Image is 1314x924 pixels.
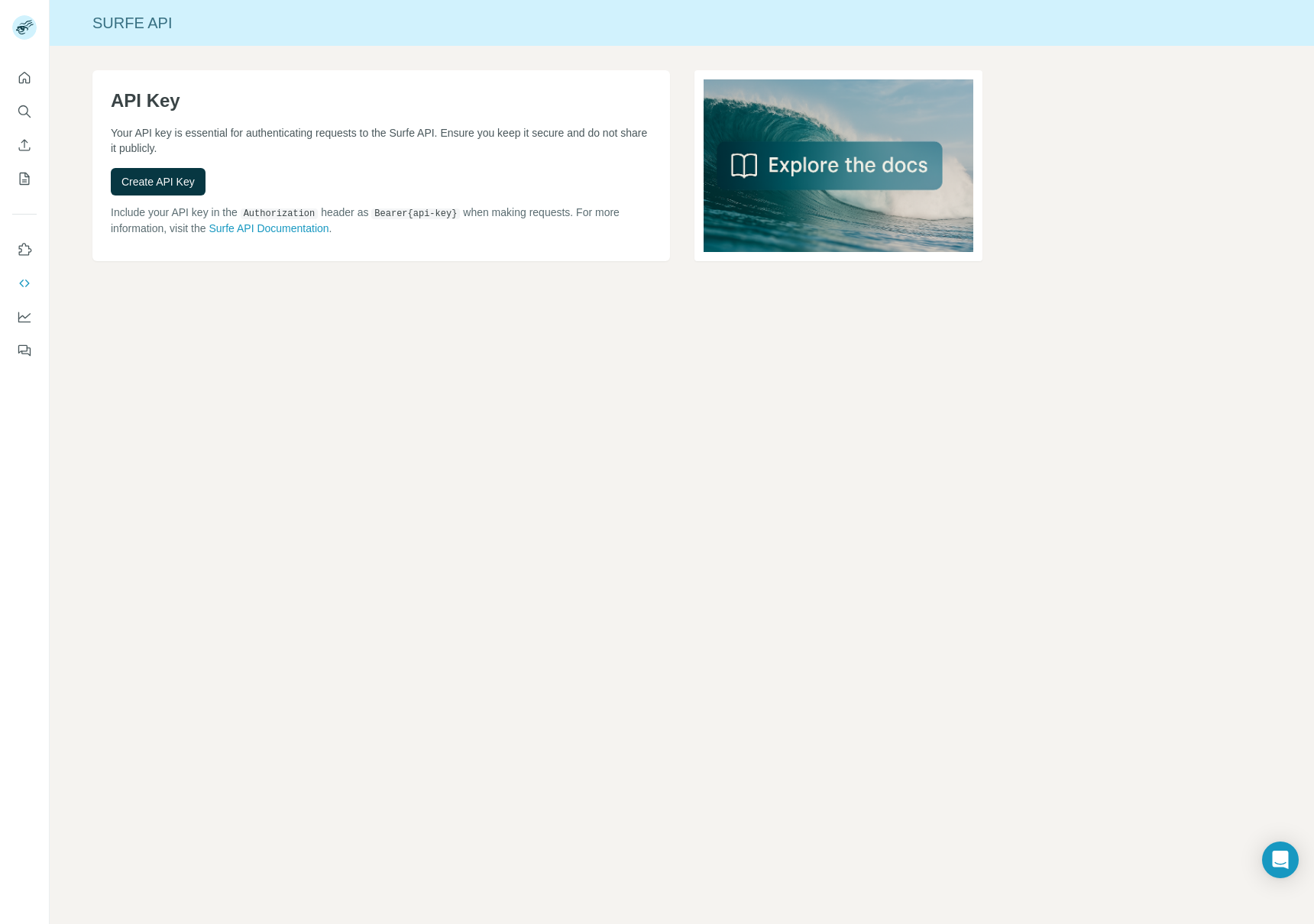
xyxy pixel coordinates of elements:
div: Surfe API [50,12,1314,34]
div: Open Intercom Messenger [1262,842,1299,878]
p: Your API key is essential for authenticating requests to the Surfe API. Ensure you keep it secure... [111,125,652,156]
button: Use Surfe on LinkedIn [12,236,37,263]
button: Search [12,98,37,125]
a: Surfe API Documentation [209,222,328,234]
button: Create API Key [111,168,206,195]
button: Quick start [12,64,37,92]
button: Enrich CSV [12,131,37,159]
p: Include your API key in the header as when making requests. For more information, visit the . [111,205,652,236]
button: Use Surfe API [12,270,37,297]
button: My lists [12,165,37,192]
h1: API Key [111,89,652,113]
button: Feedback [12,337,37,364]
button: Dashboard [12,303,37,331]
span: Create API Key [121,174,195,189]
code: Authorization [241,208,319,219]
code: Bearer {api-key} [371,208,460,219]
